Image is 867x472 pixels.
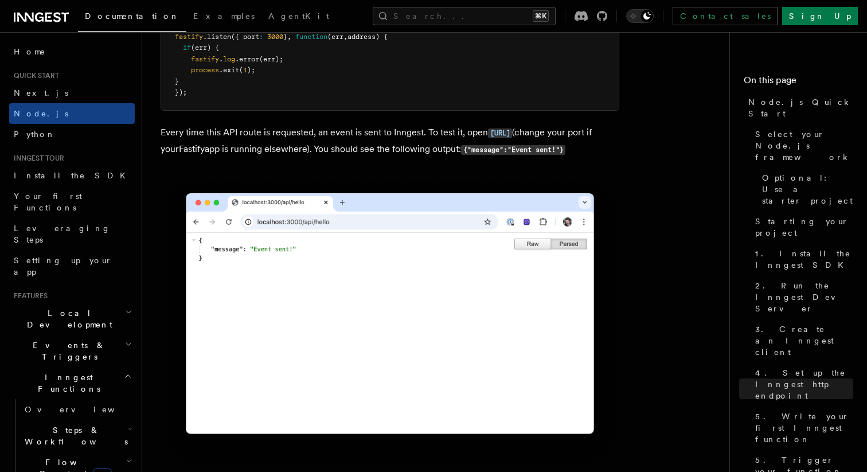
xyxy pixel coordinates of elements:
[755,128,853,163] span: Select your Node.js framework
[748,96,853,119] span: Node.js Quick Start
[9,218,135,250] a: Leveraging Steps
[25,405,143,414] span: Overview
[14,256,112,276] span: Setting up your app
[9,71,59,80] span: Quick start
[461,145,565,155] code: {"message":"Event sent!"}
[9,307,125,330] span: Local Development
[203,33,231,41] span: .listen
[488,127,512,138] a: [URL]
[755,216,853,239] span: Starting your project
[751,406,853,450] a: 5. Write your first Inngest function
[193,11,255,21] span: Examples
[762,172,853,206] span: Optional: Use a starter project
[9,186,135,218] a: Your first Functions
[757,167,853,211] a: Optional: Use a starter project
[347,33,388,41] span: address) {
[9,291,48,301] span: Features
[9,83,135,103] a: Next.js
[14,88,68,97] span: Next.js
[85,11,179,21] span: Documentation
[755,367,853,401] span: 4. Set up the Inngest http endpoint
[287,33,291,41] span: ,
[20,420,135,452] button: Steps & Workflows
[259,33,263,41] span: :
[20,424,128,447] span: Steps & Workflows
[488,128,512,138] code: [URL]
[219,55,223,63] span: .
[175,88,187,96] span: });
[14,46,46,57] span: Home
[9,340,125,362] span: Events & Triggers
[751,362,853,406] a: 4. Set up the Inngest http endpoint
[751,275,853,319] a: 2. Run the Inngest Dev Server
[175,33,203,41] span: fastify
[744,73,853,92] h4: On this page
[755,411,853,445] span: 5. Write your first Inngest function
[14,192,82,212] span: Your first Functions
[343,33,347,41] span: ,
[751,211,853,243] a: Starting your project
[533,10,549,22] kbd: ⌘K
[183,44,191,52] span: if
[751,124,853,167] a: Select your Node.js framework
[267,33,283,41] span: 3000
[9,103,135,124] a: Node.js
[191,66,219,74] span: process
[782,7,858,25] a: Sign Up
[243,66,247,74] span: 1
[175,77,179,85] span: }
[9,372,124,395] span: Inngest Functions
[755,280,853,314] span: 2. Run the Inngest Dev Server
[186,3,261,31] a: Examples
[9,154,64,163] span: Inngest tour
[191,44,219,52] span: (err) {
[373,7,556,25] button: Search...⌘K
[9,41,135,62] a: Home
[247,66,255,74] span: );
[20,399,135,420] a: Overview
[14,224,111,244] span: Leveraging Steps
[161,176,619,468] img: Web browser showing the JSON response of the /api/hello endpoint
[9,165,135,186] a: Install the SDK
[9,303,135,335] button: Local Development
[261,3,336,31] a: AgentKit
[755,323,853,358] span: 3. Create an Inngest client
[219,66,239,74] span: .exit
[14,130,56,139] span: Python
[9,335,135,367] button: Events & Triggers
[268,11,329,21] span: AgentKit
[191,55,219,63] span: fastify
[673,7,778,25] a: Contact sales
[223,55,235,63] span: log
[9,367,135,399] button: Inngest Functions
[751,243,853,275] a: 1. Install the Inngest SDK
[259,55,283,63] span: (err);
[14,171,132,180] span: Install the SDK
[235,55,259,63] span: .error
[283,33,287,41] span: }
[295,33,327,41] span: function
[239,66,243,74] span: (
[755,248,853,271] span: 1. Install the Inngest SDK
[14,109,68,118] span: Node.js
[744,92,853,124] a: Node.js Quick Start
[9,250,135,282] a: Setting up your app
[751,319,853,362] a: 3. Create an Inngest client
[9,124,135,145] a: Python
[626,9,654,23] button: Toggle dark mode
[231,33,259,41] span: ({ port
[78,3,186,32] a: Documentation
[161,124,619,158] p: Every time this API route is requested, an event is sent to Inngest. To test it, open (change you...
[327,33,343,41] span: (err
